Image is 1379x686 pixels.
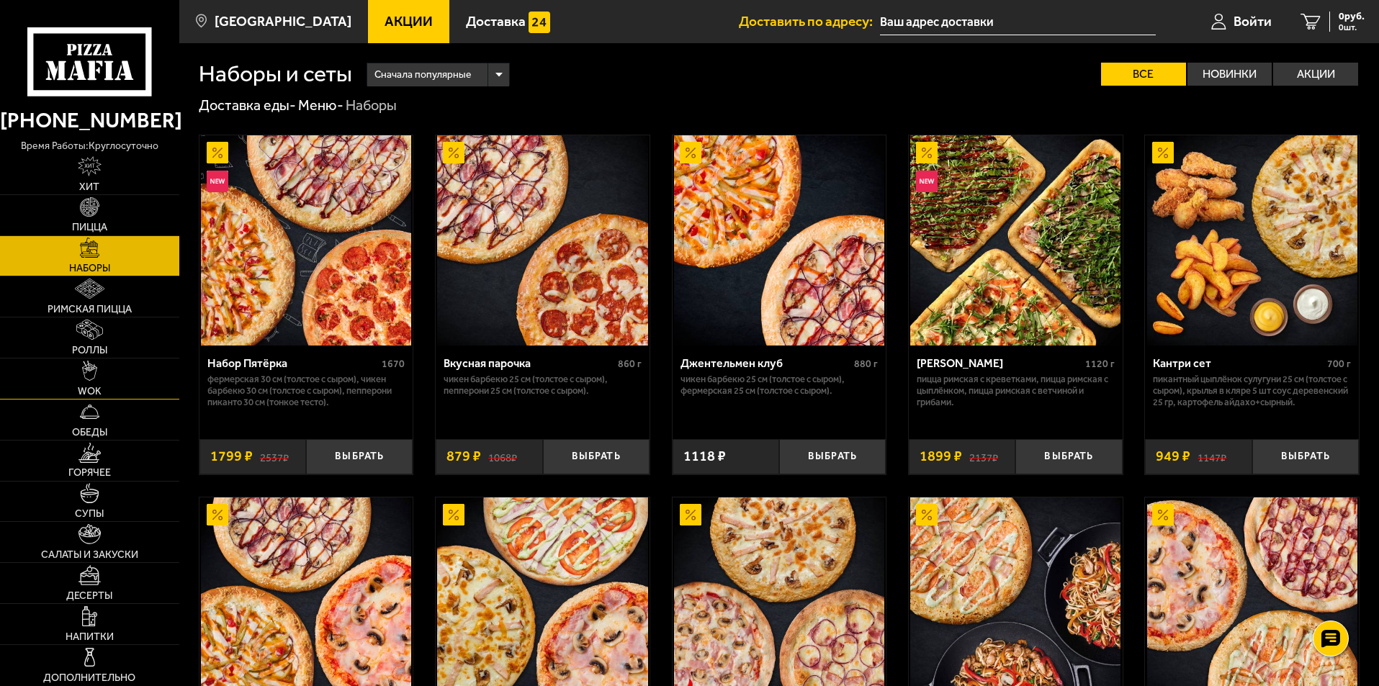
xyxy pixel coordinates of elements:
button: Выбрать [306,439,413,474]
div: Кантри сет [1153,356,1324,370]
span: 1799 ₽ [210,449,253,464]
a: АкционныйВкусная парочка [436,135,650,346]
label: Новинки [1187,63,1272,86]
span: Пицца [72,222,107,233]
button: Выбрать [1252,439,1359,474]
span: 1670 [382,358,405,370]
label: Акции [1273,63,1358,86]
p: Пицца Римская с креветками, Пицца Римская с цыплёнком, Пицца Римская с ветчиной и грибами. [917,374,1115,408]
s: 2537 ₽ [260,449,289,464]
input: Ваш адрес доставки [880,9,1156,35]
button: Выбрать [543,439,650,474]
span: 1899 ₽ [920,449,962,464]
img: Акционный [916,504,938,525]
p: Фермерская 30 см (толстое с сыром), Чикен Барбекю 30 см (толстое с сыром), Пепперони Пиканто 30 с... [207,374,405,408]
span: Салаты и закуски [41,550,138,560]
img: Новинка [207,171,228,192]
span: Напитки [66,632,114,642]
span: Наборы [69,263,110,274]
button: Выбрать [779,439,886,474]
s: 1147 ₽ [1198,449,1226,464]
span: 860 г [618,358,642,370]
img: 15daf4d41897b9f0e9f617042186c801.svg [529,12,550,33]
img: Джентельмен клуб [674,135,884,346]
img: Акционный [680,142,701,163]
a: АкционныйДжентельмен клуб [673,135,886,346]
span: Сначала популярные [374,61,471,89]
img: Акционный [1152,142,1174,163]
span: Десерты [66,591,112,601]
s: 2137 ₽ [969,449,998,464]
p: Чикен Барбекю 25 см (толстое с сыром), Пепперони 25 см (толстое с сыром). [444,374,642,397]
a: АкционныйНовинкаМама Миа [909,135,1123,346]
span: 0 шт. [1339,23,1365,32]
span: Доставка [466,14,526,28]
img: Акционный [443,142,464,163]
span: Доставить по адресу: [739,14,880,28]
span: Супы [75,509,104,519]
img: Вкусная парочка [437,135,647,346]
p: Пикантный цыплёнок сулугуни 25 см (толстое с сыром), крылья в кляре 5 шт соус деревенский 25 гр, ... [1153,374,1351,408]
span: 879 ₽ [446,449,481,464]
span: 949 ₽ [1156,449,1190,464]
span: 1120 г [1085,358,1115,370]
img: Набор Пятёрка [201,135,411,346]
img: Мама Миа [910,135,1120,346]
div: Джентельмен клуб [680,356,851,370]
img: Акционный [1152,504,1174,525]
button: Выбрать [1015,439,1122,474]
div: Набор Пятёрка [207,356,379,370]
a: АкционныйКантри сет [1145,135,1359,346]
img: Акционный [207,504,228,525]
img: Акционный [916,142,938,163]
a: АкционныйНовинкаНабор Пятёрка [199,135,413,346]
img: Новинка [916,171,938,192]
span: Акции [385,14,433,28]
span: Войти [1234,14,1272,28]
img: Кантри сет [1147,135,1357,346]
s: 1068 ₽ [488,449,517,464]
div: [PERSON_NAME] [917,356,1082,370]
span: Обеды [72,428,107,438]
span: Римская пицца [48,304,132,315]
span: 1118 ₽ [683,449,726,464]
a: Доставка еды- [199,96,296,114]
h1: Наборы и сеты [199,63,352,86]
div: Вкусная парочка [444,356,614,370]
span: Дополнительно [43,673,135,683]
p: Чикен Барбекю 25 см (толстое с сыром), Фермерская 25 см (толстое с сыром). [680,374,879,397]
span: [GEOGRAPHIC_DATA] [215,14,351,28]
span: Хит [79,182,99,192]
span: 0 руб. [1339,12,1365,22]
span: Роллы [72,346,107,356]
img: Акционный [680,504,701,525]
div: Наборы [346,96,397,115]
span: 880 г [854,358,878,370]
span: 700 г [1327,358,1351,370]
img: Акционный [207,142,228,163]
label: Все [1101,63,1186,86]
img: Акционный [443,504,464,525]
span: Горячее [68,468,111,478]
span: WOK [78,387,102,397]
a: Меню- [298,96,343,114]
